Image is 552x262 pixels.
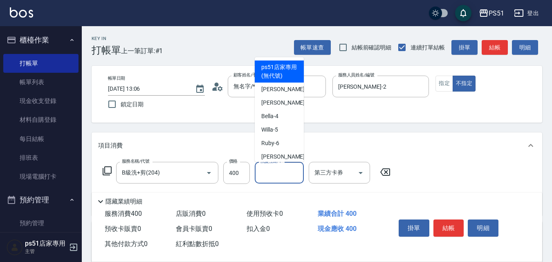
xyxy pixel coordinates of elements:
input: YYYY/MM/DD hh:mm [108,82,187,96]
img: Logo [10,7,33,18]
button: Open [202,166,215,179]
button: 掛單 [451,40,478,55]
button: 掛單 [399,219,429,237]
span: 紅利點數折抵 0 [176,240,219,248]
span: ps51店家專用 (無代號) [261,63,297,80]
span: 會員卡販賣 0 [176,225,212,233]
label: 服務人員姓名/編號 [338,72,374,78]
span: 上一筆訂單:#1 [121,46,163,56]
button: Choose date, selected date is 2025-10-13 [190,79,210,99]
button: 明細 [468,219,498,237]
button: Open [354,166,367,179]
label: 帳單日期 [108,75,125,81]
span: [PERSON_NAME] -2 [261,85,310,94]
span: 服務消費 400 [105,210,142,217]
a: 預約管理 [3,214,79,233]
span: Willa -5 [261,125,278,134]
h5: ps51店家專用 [25,240,67,248]
label: 服務名稱/代號 [122,158,149,164]
button: 櫃檯作業 [3,29,79,51]
button: 結帳 [433,219,464,237]
p: 主管 [25,248,67,255]
h3: 打帳單 [92,45,121,56]
p: 項目消費 [98,141,123,150]
a: 材料自購登錄 [3,110,79,129]
span: 現金應收 400 [318,225,357,233]
span: 店販消費 0 [176,210,206,217]
span: 使用預收卡 0 [247,210,283,217]
a: 現場電腦打卡 [3,167,79,186]
a: 現金收支登錄 [3,92,79,110]
a: 帳單列表 [3,73,79,92]
button: 帳單速查 [294,40,331,55]
button: PS51 [476,5,507,22]
span: Ruby -6 [261,139,279,148]
button: 指定 [435,76,453,92]
span: 連續打單結帳 [411,43,445,52]
button: save [455,5,471,21]
p: 隱藏業績明細 [105,197,142,206]
h2: Key In [92,36,121,41]
button: 明細 [512,40,538,55]
button: 不指定 [453,76,476,92]
span: [PERSON_NAME] -7 [261,152,310,161]
span: 結帳前確認明細 [352,43,392,52]
button: 預約管理 [3,189,79,210]
div: PS51 [489,8,504,18]
a: 打帳單 [3,54,79,73]
img: Person [7,239,23,255]
button: 登出 [511,6,542,21]
span: 鎖定日期 [121,100,144,109]
div: 項目消費 [92,132,542,159]
span: 預收卡販賣 0 [105,225,141,233]
span: 扣入金 0 [247,225,270,233]
label: 價格 [229,158,238,164]
span: 其他付款方式 0 [105,240,148,248]
button: 結帳 [482,40,508,55]
span: Bella -4 [261,112,278,121]
label: 顧客姓名/手機號碼/編號 [233,72,280,78]
a: 排班表 [3,148,79,167]
span: [PERSON_NAME] -2 [261,99,310,107]
span: 業績合計 400 [318,210,357,217]
a: 每日結帳 [3,130,79,148]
